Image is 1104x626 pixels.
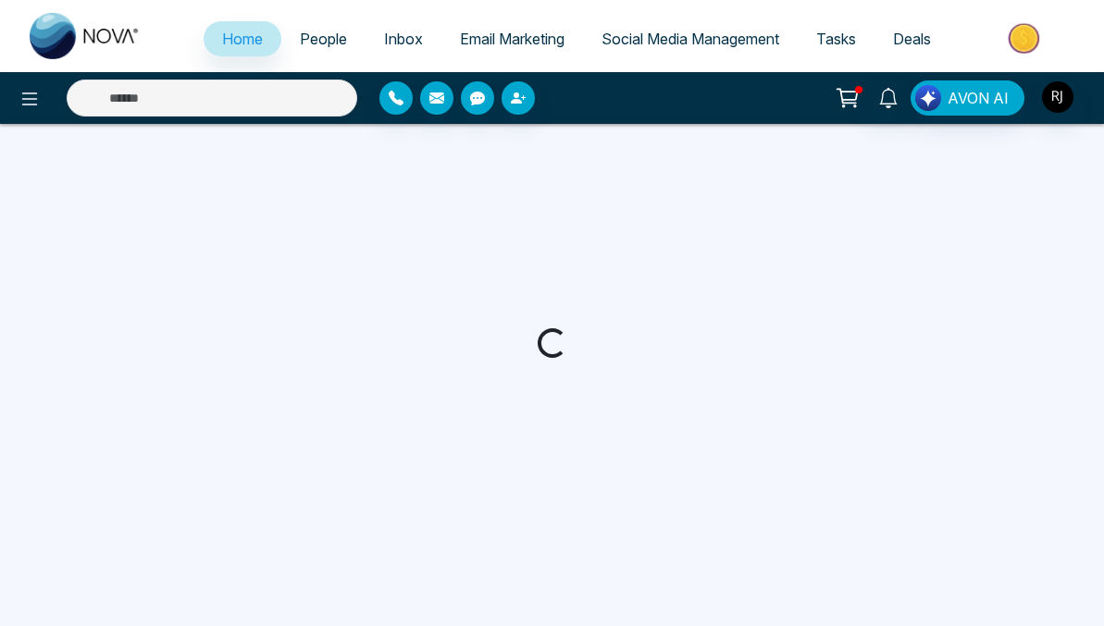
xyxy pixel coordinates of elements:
[222,30,263,48] span: Home
[816,30,856,48] span: Tasks
[948,87,1009,109] span: AVON AI
[281,21,366,56] a: People
[1042,81,1073,113] img: User Avatar
[30,13,141,59] img: Nova CRM Logo
[915,85,941,111] img: Lead Flow
[460,30,564,48] span: Email Marketing
[204,21,281,56] a: Home
[893,30,931,48] span: Deals
[911,80,1024,116] button: AVON AI
[366,21,441,56] a: Inbox
[583,21,798,56] a: Social Media Management
[959,18,1093,59] img: Market-place.gif
[300,30,347,48] span: People
[798,21,875,56] a: Tasks
[441,21,583,56] a: Email Marketing
[875,21,949,56] a: Deals
[602,30,779,48] span: Social Media Management
[384,30,423,48] span: Inbox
